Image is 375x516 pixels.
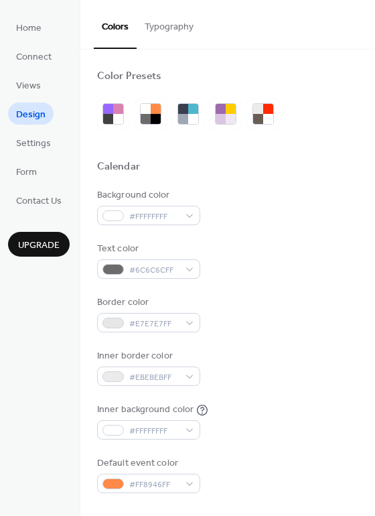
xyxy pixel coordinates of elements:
[18,239,60,253] span: Upgrade
[129,210,179,224] span: #FFFFFFFF
[16,108,46,122] span: Design
[16,194,62,208] span: Contact Us
[16,79,41,93] span: Views
[16,166,37,180] span: Form
[129,371,179,385] span: #EBEBEBFF
[129,317,179,331] span: #E7E7E7FF
[97,403,194,417] div: Inner background color
[8,189,70,211] a: Contact Us
[8,232,70,257] button: Upgrade
[129,263,179,277] span: #6C6C6CFF
[97,188,198,202] div: Background color
[8,160,45,182] a: Form
[97,160,140,174] div: Calendar
[16,137,51,151] span: Settings
[129,424,179,438] span: #FFFFFFFF
[129,478,179,492] span: #FF8946FF
[16,50,52,64] span: Connect
[97,242,198,256] div: Text color
[8,16,50,38] a: Home
[97,296,198,310] div: Border color
[8,103,54,125] a: Design
[8,131,59,153] a: Settings
[16,21,42,36] span: Home
[8,45,60,67] a: Connect
[97,349,198,363] div: Inner border color
[97,456,198,470] div: Default event color
[8,74,49,96] a: Views
[97,70,161,84] div: Color Presets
